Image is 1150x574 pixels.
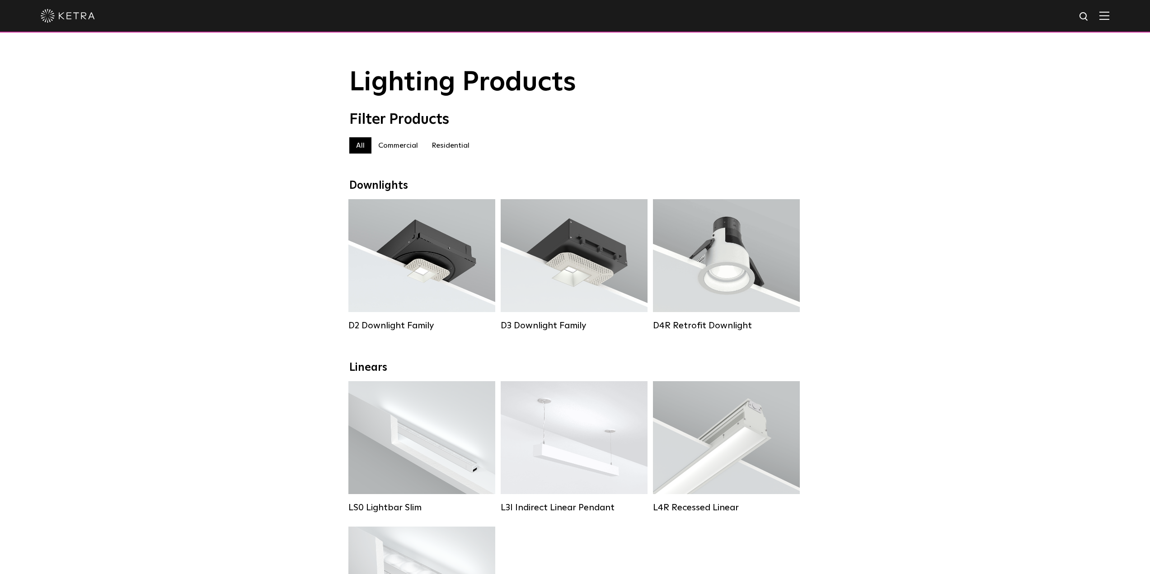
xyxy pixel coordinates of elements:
[653,320,800,331] div: D4R Retrofit Downlight
[425,137,476,154] label: Residential
[349,361,801,374] div: Linears
[348,320,495,331] div: D2 Downlight Family
[653,502,800,513] div: L4R Recessed Linear
[349,69,576,96] span: Lighting Products
[349,179,801,192] div: Downlights
[41,9,95,23] img: ketra-logo-2019-white
[501,502,648,513] div: L3I Indirect Linear Pendant
[348,502,495,513] div: LS0 Lightbar Slim
[349,137,371,154] label: All
[371,137,425,154] label: Commercial
[653,381,800,513] a: L4R Recessed Linear Lumen Output:400 / 600 / 800 / 1000Colors:White / BlackControl:Lutron Clear C...
[348,381,495,513] a: LS0 Lightbar Slim Lumen Output:200 / 350Colors:White / BlackControl:X96 Controller
[653,199,800,331] a: D4R Retrofit Downlight Lumen Output:800Colors:White / BlackBeam Angles:15° / 25° / 40° / 60°Watta...
[501,199,648,331] a: D3 Downlight Family Lumen Output:700 / 900 / 1100Colors:White / Black / Silver / Bronze / Paintab...
[1079,11,1090,23] img: search icon
[348,199,495,331] a: D2 Downlight Family Lumen Output:1200Colors:White / Black / Gloss Black / Silver / Bronze / Silve...
[501,320,648,331] div: D3 Downlight Family
[501,381,648,513] a: L3I Indirect Linear Pendant Lumen Output:400 / 600 / 800 / 1000Housing Colors:White / BlackContro...
[349,111,801,128] div: Filter Products
[1099,11,1109,20] img: Hamburger%20Nav.svg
